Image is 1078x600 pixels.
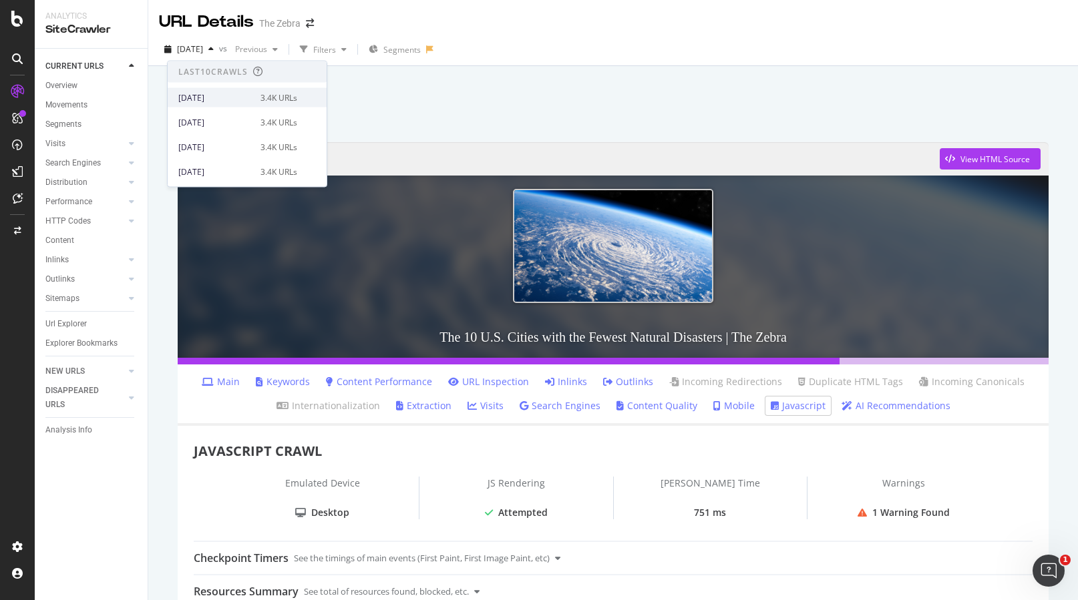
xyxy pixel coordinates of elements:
[807,477,1001,506] div: Warnings
[45,364,85,378] div: NEW URLS
[798,375,903,388] a: Duplicate HTML Tags
[178,141,252,153] div: [DATE]
[45,423,92,437] div: Analysis Info
[45,336,118,350] div: Explorer Bookmarks
[45,22,137,37] div: SiteCrawler
[45,195,125,209] a: Performance
[294,542,550,574] div: See the timings of main events (First Paint, First Image Paint, etc)
[940,148,1041,170] button: View HTML Source
[45,384,113,412] div: DISAPPEARED URLS
[277,399,380,412] a: Internationalization
[616,399,697,412] a: Content Quality
[226,477,419,506] div: Emulated Device
[45,214,91,228] div: HTTP Codes
[520,399,600,412] a: Search Engines
[45,59,125,73] a: CURRENT URLS
[311,506,349,519] div: Desktop
[260,91,297,103] div: 3.4K URLs
[186,142,940,176] a: [URL][DOMAIN_NAME]
[194,542,289,574] div: Checkpoint Timers
[45,423,138,437] a: Analysis Info
[256,375,310,388] a: Keywords
[1033,555,1065,587] iframe: Intercom live chat
[45,234,138,248] a: Content
[960,154,1030,165] div: View HTML Source
[419,477,612,506] div: JS Rendering
[45,384,125,412] a: DISAPPEARED URLS
[1060,555,1071,565] span: 1
[230,43,267,55] span: Previous
[45,156,125,170] a: Search Engines
[306,19,314,28] div: arrow-right-arrow-left
[45,364,125,378] a: NEW URLS
[260,116,297,128] div: 3.4K URLs
[230,39,283,60] button: Previous
[45,98,138,112] a: Movements
[178,66,248,77] div: Last 10 Crawls
[771,399,826,412] a: Javascript
[295,39,352,60] button: Filters
[159,39,219,60] button: [DATE]
[396,399,452,412] a: Extraction
[498,506,548,519] div: Attempted
[872,506,950,519] div: 1 Warning Found
[614,477,807,506] div: [PERSON_NAME] Time
[694,506,726,519] div: 751 ms
[363,39,426,60] button: Segments
[603,375,653,388] a: Outlinks
[178,91,252,103] div: [DATE]
[842,399,950,412] a: AI Recommendations
[383,44,421,55] span: Segments
[545,375,587,388] a: Inlinks
[513,189,713,303] img: The 10 U.S. Cities with the Fewest Natural Disasters | The Zebra
[45,79,77,93] div: Overview
[919,375,1025,388] a: Incoming Canonicals
[669,375,782,388] a: Incoming Redirections
[45,176,87,190] div: Distribution
[45,117,138,131] a: Segments
[45,137,125,151] a: Visits
[45,272,75,286] div: Outlinks
[45,79,138,93] a: Overview
[178,166,252,178] div: [DATE]
[45,317,138,331] a: Url Explorer
[468,399,504,412] a: Visits
[45,137,65,151] div: Visits
[326,375,432,388] a: Content Performance
[219,43,230,54] span: vs
[177,43,203,55] span: 2025 Sep. 5th
[259,17,301,30] div: The Zebra
[448,375,529,388] a: URL Inspection
[313,44,336,55] div: Filters
[45,336,138,350] a: Explorer Bookmarks
[45,11,137,22] div: Analytics
[45,253,125,267] a: Inlinks
[45,156,101,170] div: Search Engines
[713,399,755,412] a: Mobile
[260,141,297,153] div: 3.4K URLs
[45,253,69,267] div: Inlinks
[178,316,1049,358] h3: The 10 U.S. Cities with the Fewest Natural Disasters | The Zebra
[194,442,1033,461] div: JAVASCRIPT CRAWL
[45,214,125,228] a: HTTP Codes
[45,176,125,190] a: Distribution
[45,272,125,286] a: Outlinks
[45,98,87,112] div: Movements
[260,166,297,178] div: 3.4K URLs
[45,317,87,331] div: Url Explorer
[202,375,240,388] a: Main
[45,117,81,131] div: Segments
[45,292,79,306] div: Sitemaps
[178,116,252,128] div: [DATE]
[45,195,92,209] div: Performance
[159,11,254,33] div: URL Details
[45,292,125,306] a: Sitemaps
[45,59,104,73] div: CURRENT URLS
[45,234,74,248] div: Content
